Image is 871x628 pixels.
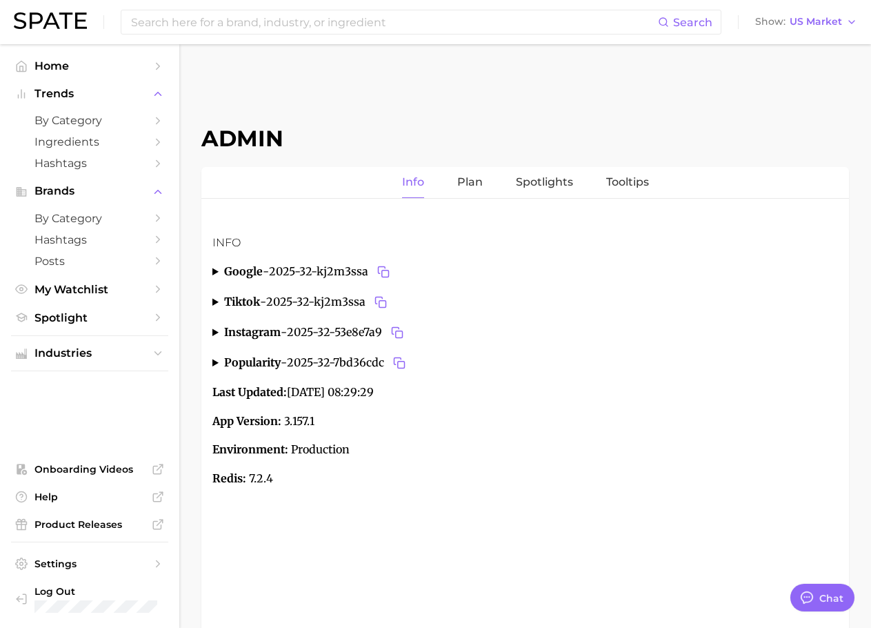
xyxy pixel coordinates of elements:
[212,323,838,342] summary: instagram-2025-32-53e8e7a9Copy 2025-32-53e8e7a9 to clipboard
[371,293,390,312] button: Copy 2025-32-kj2m3ssa to clipboard
[34,518,145,531] span: Product Releases
[11,553,168,574] a: Settings
[34,157,145,170] span: Hashtags
[11,581,168,617] a: Log out. Currently logged in with e-mail marwat@spate.nyc.
[224,264,263,278] strong: google
[212,235,838,251] h3: Info
[516,167,573,198] a: Spotlights
[281,355,287,369] span: -
[281,325,287,339] span: -
[11,307,168,328] a: Spotlight
[11,84,168,104] button: Trends
[34,59,145,72] span: Home
[130,10,658,34] input: Search here for a brand, industry, or ingredient
[390,353,409,373] button: Copy 2025-32-7bd36cdc to clipboard
[212,442,288,456] strong: Environment:
[34,135,145,148] span: Ingredients
[34,185,145,197] span: Brands
[263,264,269,278] span: -
[11,229,168,251] a: Hashtags
[34,491,145,503] span: Help
[34,114,145,127] span: by Category
[212,470,838,488] p: 7.2.4
[212,293,838,312] summary: tiktok-2025-32-kj2m3ssaCopy 2025-32-kj2m3ssa to clipboard
[11,514,168,535] a: Product Releases
[457,167,483,198] a: Plan
[212,262,838,282] summary: google-2025-32-kj2m3ssaCopy 2025-32-kj2m3ssa to clipboard
[212,384,838,402] p: [DATE] 08:29:29
[34,585,157,598] span: Log Out
[212,385,287,399] strong: Last Updated:
[752,13,861,31] button: ShowUS Market
[34,558,145,570] span: Settings
[11,459,168,480] a: Onboarding Videos
[11,153,168,174] a: Hashtags
[11,208,168,229] a: by Category
[34,88,145,100] span: Trends
[11,110,168,131] a: by Category
[11,251,168,272] a: Posts
[11,487,168,507] a: Help
[212,471,246,485] strong: Redis:
[224,355,281,369] strong: popularity
[34,463,145,475] span: Onboarding Videos
[260,295,266,308] span: -
[212,414,281,428] strong: App Version:
[201,125,849,152] h1: Admin
[212,353,838,373] summary: popularity-2025-32-7bd36cdcCopy 2025-32-7bd36cdc to clipboard
[402,167,424,198] a: Info
[14,12,87,29] img: SPATE
[606,167,649,198] a: Tooltips
[34,212,145,225] span: by Category
[790,18,842,26] span: US Market
[11,181,168,202] button: Brands
[755,18,785,26] span: Show
[34,347,145,360] span: Industries
[11,131,168,153] a: Ingredients
[34,255,145,268] span: Posts
[224,325,281,339] strong: instagram
[34,311,145,324] span: Spotlight
[34,283,145,296] span: My Watchlist
[374,262,393,282] button: Copy 2025-32-kj2m3ssa to clipboard
[212,441,838,459] p: Production
[269,262,393,282] span: 2025-32-kj2m3ssa
[287,323,407,342] span: 2025-32-53e8e7a9
[11,279,168,300] a: My Watchlist
[388,323,407,342] button: Copy 2025-32-53e8e7a9 to clipboard
[287,353,409,373] span: 2025-32-7bd36cdc
[224,295,260,308] strong: tiktok
[11,343,168,364] button: Industries
[212,413,838,431] p: 3.157.1
[34,233,145,246] span: Hashtags
[673,16,712,29] span: Search
[11,55,168,77] a: Home
[266,293,390,312] span: 2025-32-kj2m3ssa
